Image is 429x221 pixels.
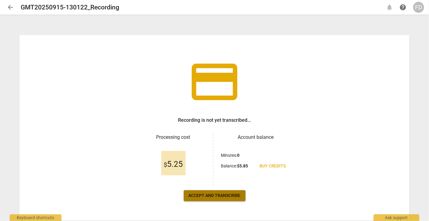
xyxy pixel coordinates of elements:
div: Ask support [374,214,419,221]
button: Accept and transcribe [184,190,246,201]
b: 0 [237,153,239,158]
span: credit_card [187,54,242,109]
span: help [399,4,406,11]
span: Buy credits [260,163,286,169]
h3: Processing cost [138,134,208,141]
a: Buy credits [255,161,291,172]
button: FD [413,2,424,13]
b: $ 5.85 [237,163,248,168]
h3: Recording is not yet transcribed... [178,117,251,124]
a: Help [397,2,408,13]
h3: Account balance [221,134,291,141]
span: $ [164,161,167,168]
span: arrow_back [7,4,14,11]
div: Keyboard shortcuts [10,214,61,221]
h2: GMT20250915-130122_Recording [21,4,119,11]
span: 5.25 [164,160,183,169]
p: Balance : [221,163,248,169]
p: Minutes : [221,152,239,159]
span: Accept and transcribe [189,193,241,199]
